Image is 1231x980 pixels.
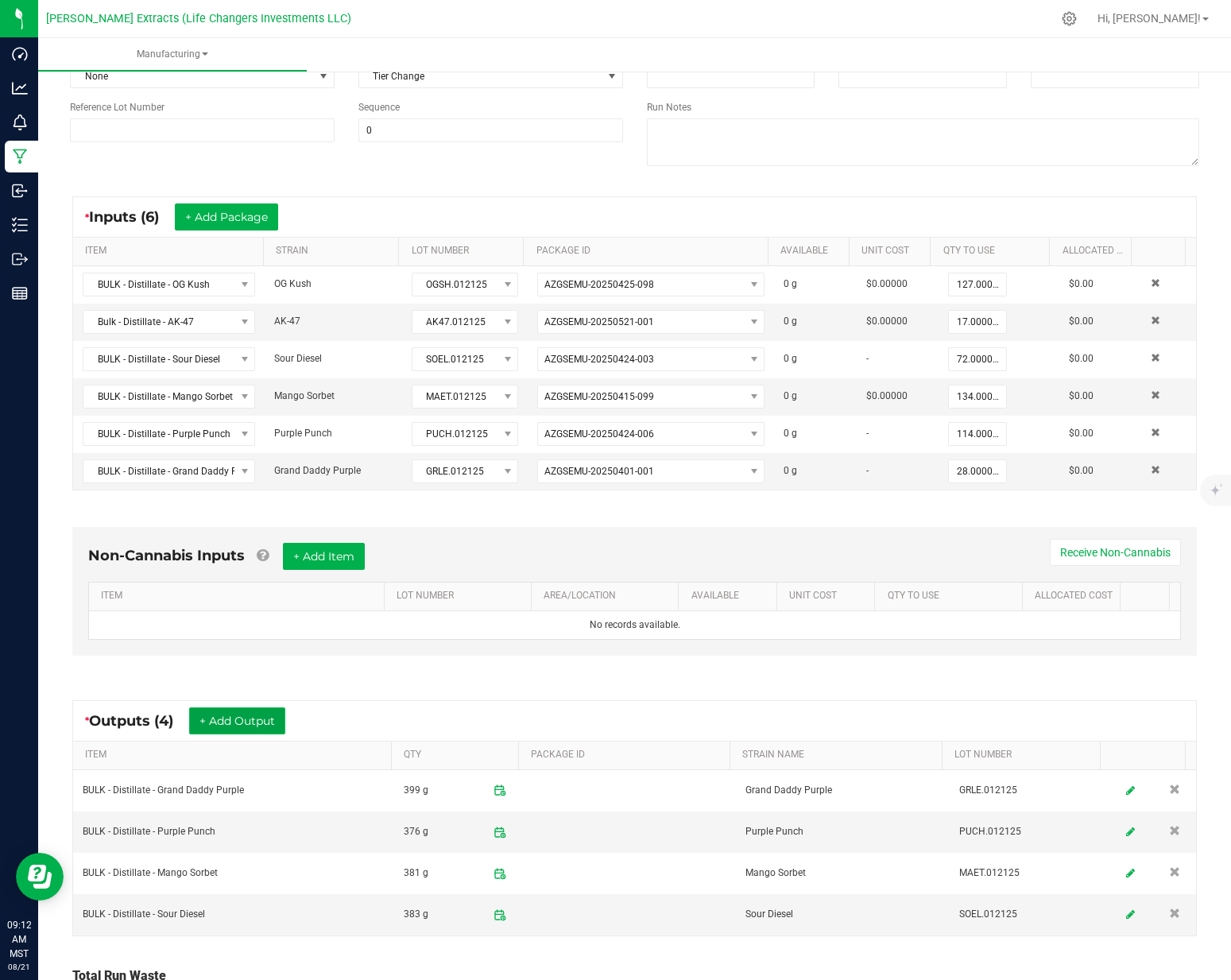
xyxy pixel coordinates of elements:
[83,310,255,334] span: NO DATA FOUND
[283,543,365,570] button: + Add Item
[950,812,1110,853] td: PUCH.012125
[12,114,28,130] inline-svg: Monitoring
[536,245,761,258] a: PACKAGE IDSortable
[85,749,385,761] a: ITEMSortable
[404,777,428,803] span: 399 g
[1069,428,1094,439] span: $0.00
[83,460,234,482] span: BULK - Distillate - Grand Daddy Purple
[544,391,654,402] span: AZGSEMU-20250415-099
[274,465,361,476] span: Grand Daddy Purple
[691,590,771,602] a: AVAILABLESortable
[404,819,428,845] span: 376 g
[866,390,908,401] span: $0.00000
[404,749,512,761] a: QTYSortable
[404,861,428,886] span: 381 g
[412,460,498,482] span: GRLE.012125
[1069,353,1094,364] span: $0.00
[83,385,234,408] span: BULK - Distillate - Mango Sorbet
[412,245,517,258] a: LOT NUMBERSortable
[537,385,765,409] span: NO DATA FOUND
[537,273,765,296] span: NO DATA FOUND
[537,459,765,483] span: NO DATA FOUND
[784,390,789,401] span: 0
[412,273,498,296] span: OGSH.012125
[38,48,307,61] span: Manufacturing
[412,348,498,370] span: SOEL.012125
[276,245,393,258] a: STRAINSortable
[1113,749,1179,761] a: Sortable
[1063,245,1125,258] a: Allocated CostSortable
[861,245,924,258] a: Unit CostSortable
[70,102,165,113] span: Reference Lot Number
[866,316,908,327] span: $0.00000
[83,273,234,296] span: BULK - Distillate - OG Kush
[736,770,950,812] td: Grand Daddy Purple
[789,590,869,602] a: Unit CostSortable
[89,712,189,730] span: Outputs (4)
[83,459,255,483] span: NO DATA FOUND
[274,390,335,401] span: Mango Sorbet
[954,749,1094,761] a: LOT NUMBERSortable
[189,707,285,734] button: + Add Output
[780,245,843,258] a: AVAILABLESortable
[7,918,31,961] p: 09:12 AM MST
[537,310,765,334] span: NO DATA FOUND
[784,353,789,364] span: 0
[784,465,789,476] span: 0
[544,466,654,477] span: AZGSEMU-20250401-001
[412,385,498,408] span: MAET.012125
[358,102,400,113] span: Sequence
[274,428,332,439] span: Purple Punch
[83,385,255,409] span: NO DATA FOUND
[83,423,234,445] span: BULK - Distillate - Purple Punch
[12,149,28,165] inline-svg: Manufacturing
[101,590,377,602] a: ITEMSortable
[544,279,654,290] span: AZGSEMU-20250425-098
[12,80,28,96] inline-svg: Analytics
[397,590,525,602] a: LOT NUMBERSortable
[274,316,300,327] span: AK-47
[537,422,765,446] span: NO DATA FOUND
[792,465,797,476] span: g
[73,770,394,812] td: BULK - Distillate - Grand Daddy Purple
[950,894,1110,935] td: SOEL.012125
[736,853,950,894] td: Mango Sorbet
[12,217,28,233] inline-svg: Inventory
[88,547,245,564] span: Non-Cannabis Inputs
[544,316,654,327] span: AZGSEMU-20250521-001
[531,749,724,761] a: PACKAGE IDSortable
[792,390,797,401] span: g
[73,853,394,894] td: BULK - Distillate - Mango Sorbet
[412,311,498,333] span: AK47.012125
[866,465,869,476] span: -
[83,348,234,370] span: BULK - Distillate - Sour Diesel
[792,353,797,364] span: g
[792,278,797,289] span: g
[46,12,351,25] span: [PERSON_NAME] Extracts (Life Changers Investments LLC)
[1050,539,1181,566] button: Receive Non-Cannabis
[1097,12,1201,25] span: Hi, [PERSON_NAME]!
[742,749,935,761] a: STRAIN NAMESortable
[7,961,31,973] p: 08/21
[544,590,672,602] a: AREA/LOCATIONSortable
[1133,590,1163,602] a: Sortable
[1059,11,1079,26] div: Manage settings
[888,590,1016,602] a: QTY TO USESortable
[12,251,28,267] inline-svg: Outbound
[404,902,428,928] span: 383 g
[1069,278,1094,289] span: $0.00
[784,316,789,327] span: 0
[866,353,869,364] span: -
[274,353,322,364] span: Sour Diesel
[83,311,234,333] span: Bulk - Distillate - AK-47
[73,894,394,935] td: BULK - Distillate - Sour Diesel
[83,273,255,296] span: NO DATA FOUND
[950,770,1110,812] td: GRLE.012125
[537,347,765,371] span: NO DATA FOUND
[792,428,797,439] span: g
[83,347,255,371] span: NO DATA FOUND
[784,428,789,439] span: 0
[12,46,28,62] inline-svg: Dashboard
[89,208,175,226] span: Inputs (6)
[792,316,797,327] span: g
